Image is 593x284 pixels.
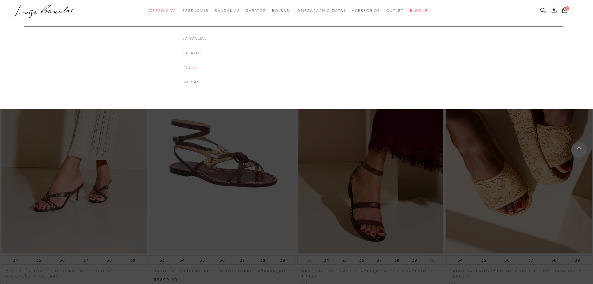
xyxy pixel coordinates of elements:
a: BLOG LB [410,5,428,17]
span: Essenciais [182,8,209,13]
a: categoryNavScreenReaderText [386,5,404,17]
a: categoryNavScreenReaderText [215,5,240,17]
button: 0 [560,7,569,15]
a: categoryNavScreenReaderText [149,5,176,17]
a: noSubCategoriesText [295,5,346,17]
a: noSubCategoriesText [182,65,207,70]
span: Sandálias [215,8,240,13]
a: categoryNavScreenReaderText [272,5,289,17]
a: noSubCategoriesText [182,36,207,41]
span: Outlet [386,8,404,13]
a: noSubCategoriesText [182,51,207,56]
span: [DEMOGRAPHIC_DATA] [295,8,346,13]
span: Bolsas [272,8,289,13]
span: 0 [565,6,569,11]
span: BLOG LB [410,8,428,13]
span: Verão Viva [149,8,176,13]
a: categoryNavScreenReaderText [352,5,380,17]
span: Acessórios [352,8,380,13]
span: Sapatos [246,8,266,13]
a: categoryNavScreenReaderText [246,5,266,17]
a: categoryNavScreenReaderText [182,5,209,17]
a: noSubCategoriesText [182,79,207,85]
